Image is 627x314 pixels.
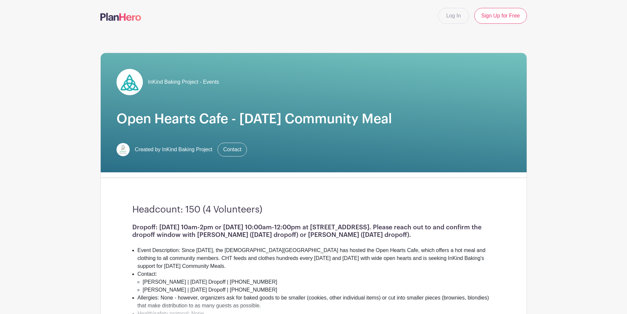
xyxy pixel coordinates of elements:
li: [PERSON_NAME] | [DATE] Dropoff | [PHONE_NUMBER] [143,278,495,286]
img: InKind-Logo.jpg [117,143,130,156]
li: Allergies: None - however, organizers ask for baked goods to be smaller (cookies, other individua... [138,294,495,310]
h1: Open Hearts Cafe - [DATE] Community Meal [117,111,511,127]
li: [PERSON_NAME] | [DATE] Dropoff | [PHONE_NUMBER] [143,286,495,294]
a: Contact [218,143,247,157]
a: Sign Up for Free [474,8,527,24]
a: Log In [438,8,469,24]
span: Created by InKind Baking Project [135,146,213,154]
img: logo-507f7623f17ff9eddc593b1ce0a138ce2505c220e1c5a4e2b4648c50719b7d32.svg [100,13,141,21]
img: HTRIT2.jpg [117,69,143,95]
h1: Dropoff: [DATE] 10am-2pm or [DATE] 10:00am-12:00pm at [STREET_ADDRESS]. Please reach out to and c... [132,223,495,239]
li: Event Description: Since [DATE], the [DEMOGRAPHIC_DATA][GEOGRAPHIC_DATA] has hosted the Open Hear... [138,246,495,270]
span: InKind Baking Project - Events [148,78,219,86]
li: Contact: [138,270,495,294]
h3: Headcount: 150 (4 Volunteers) [132,204,495,215]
